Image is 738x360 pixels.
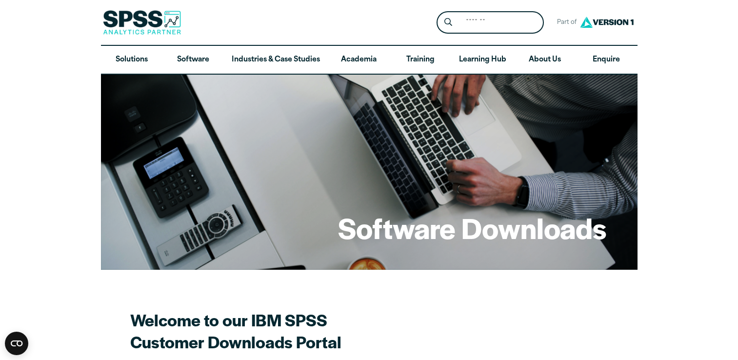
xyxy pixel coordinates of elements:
[224,46,328,74] a: Industries & Case Studies
[389,46,451,74] a: Training
[101,46,638,74] nav: Desktop version of site main menu
[328,46,389,74] a: Academia
[162,46,224,74] a: Software
[338,209,606,247] h1: Software Downloads
[552,16,578,30] span: Part of
[437,11,544,34] form: Site Header Search Form
[439,14,457,32] button: Search magnifying glass icon
[5,332,28,355] button: Open CMP widget
[103,10,181,35] img: SPSS Analytics Partner
[101,46,162,74] a: Solutions
[451,46,514,74] a: Learning Hub
[514,46,576,74] a: About Us
[444,18,452,26] svg: Search magnifying glass icon
[576,46,637,74] a: Enquire
[130,309,472,353] h2: Welcome to our IBM SPSS Customer Downloads Portal
[578,13,636,31] img: Version1 Logo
